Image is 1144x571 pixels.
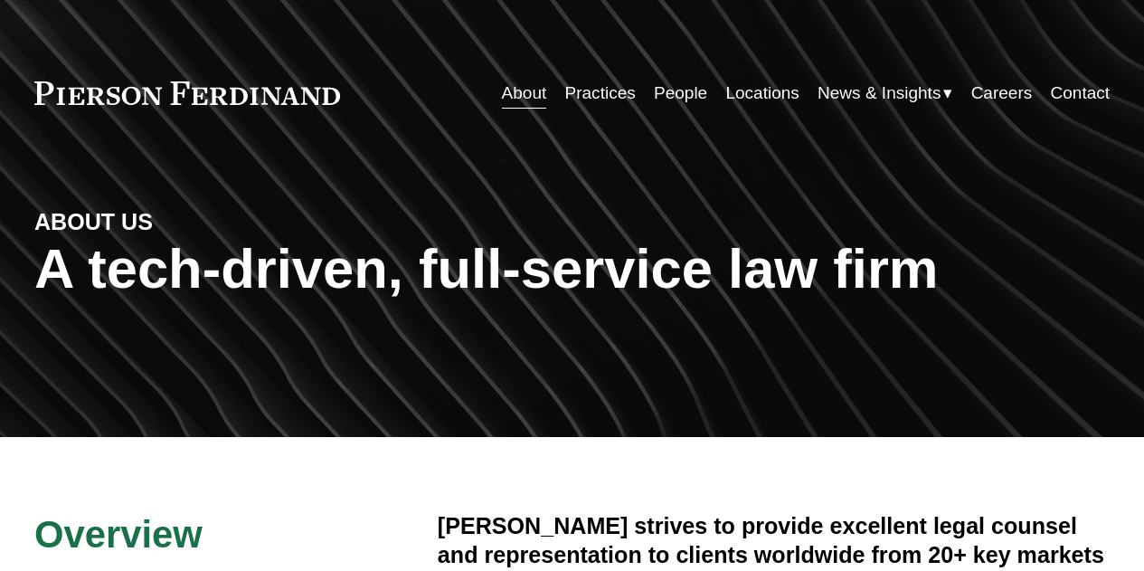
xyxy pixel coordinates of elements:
[34,209,153,234] strong: ABOUT US
[654,76,707,110] a: People
[565,76,636,110] a: Practices
[971,76,1033,110] a: Careers
[1051,76,1111,110] a: Contact
[725,76,799,110] a: Locations
[818,76,952,110] a: folder dropdown
[34,237,1110,300] h1: A tech-driven, full-service law firm
[818,78,941,109] span: News & Insights
[34,513,203,556] span: Overview
[502,76,547,110] a: About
